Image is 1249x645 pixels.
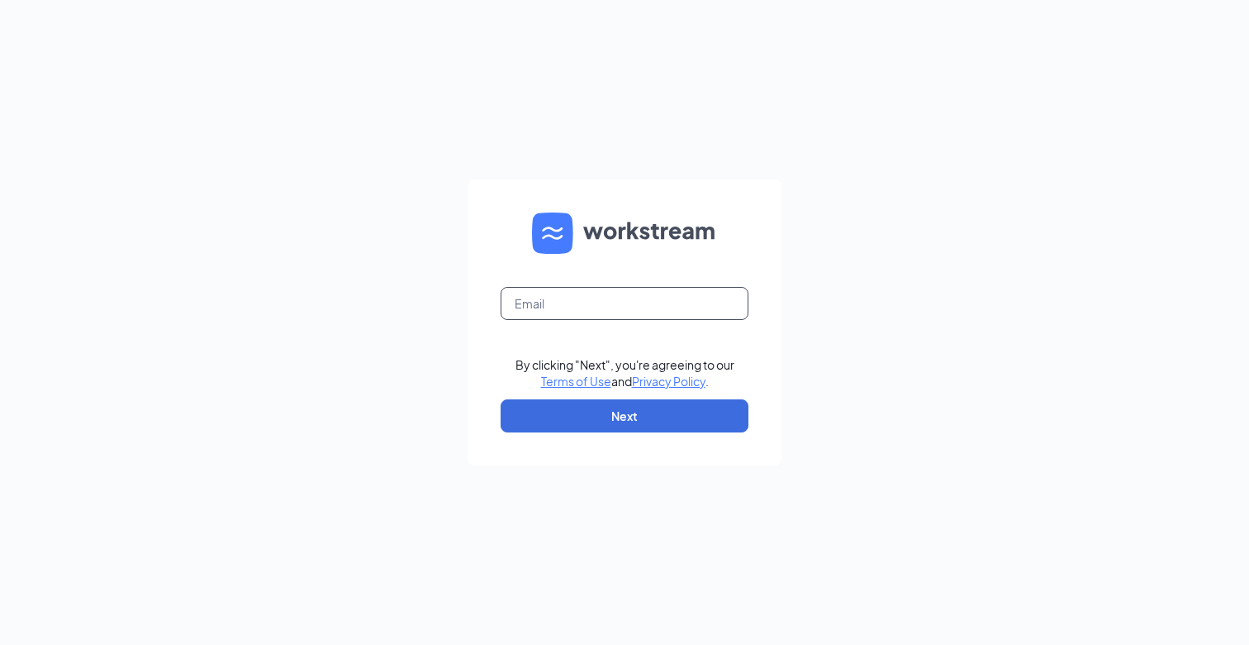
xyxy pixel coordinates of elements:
[632,374,705,389] a: Privacy Policy
[501,287,748,320] input: Email
[541,374,611,389] a: Terms of Use
[501,399,748,432] button: Next
[532,213,717,254] img: WS logo and Workstream text
[515,356,734,389] div: By clicking "Next", you're agreeing to our and .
